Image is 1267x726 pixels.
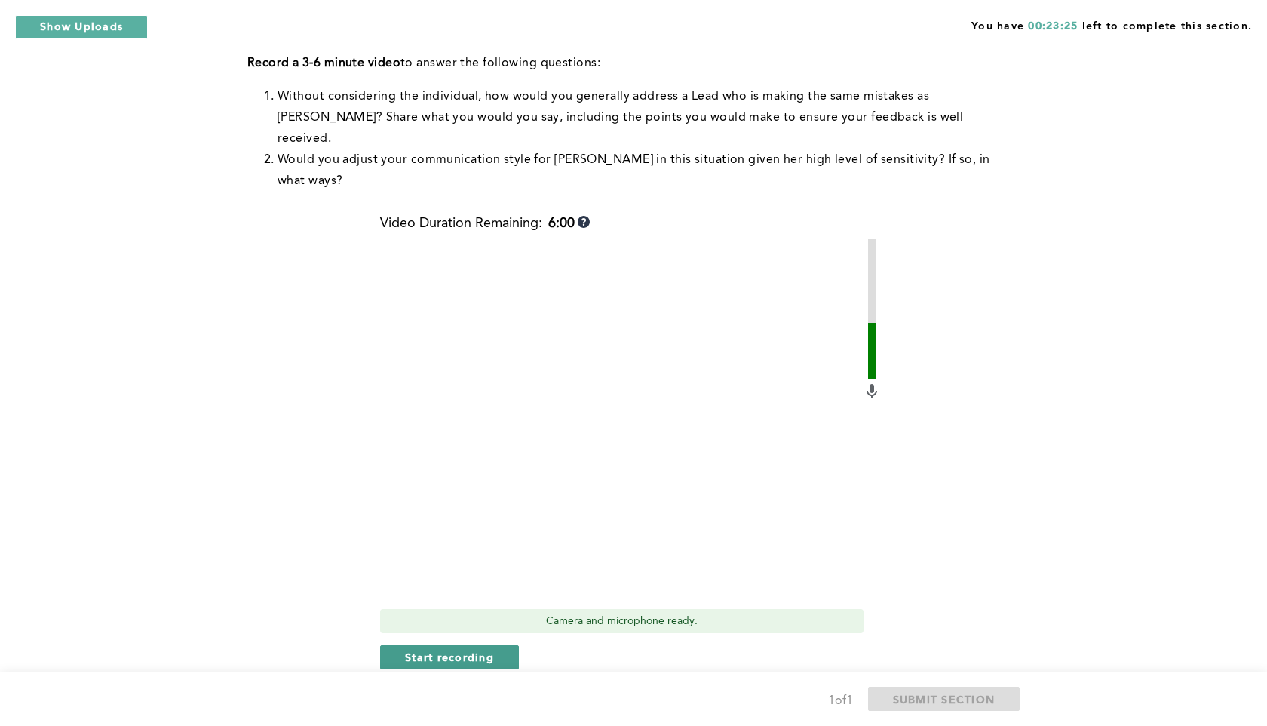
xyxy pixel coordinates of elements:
[868,687,1020,711] button: SUBMIT SECTION
[1028,21,1078,32] span: 00:23:25
[380,645,519,669] button: Start recording
[380,216,590,232] div: Video Duration Remaining:
[278,91,967,145] span: Without considering the individual, how would you generally address a Lead who is making the same...
[15,15,148,39] button: Show Uploads
[828,691,853,712] div: 1 of 1
[971,15,1252,34] span: You have left to complete this section.
[405,650,494,664] span: Start recording
[247,57,400,69] strong: Record a 3-6 minute video
[278,154,993,187] span: Would you adjust your communication style for [PERSON_NAME] in this situation given her high leve...
[380,609,864,633] div: Camera and microphone ready.
[893,692,995,706] span: SUBMIT SECTION
[548,216,575,232] b: 6:00
[400,57,600,69] span: to answer the following questions:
